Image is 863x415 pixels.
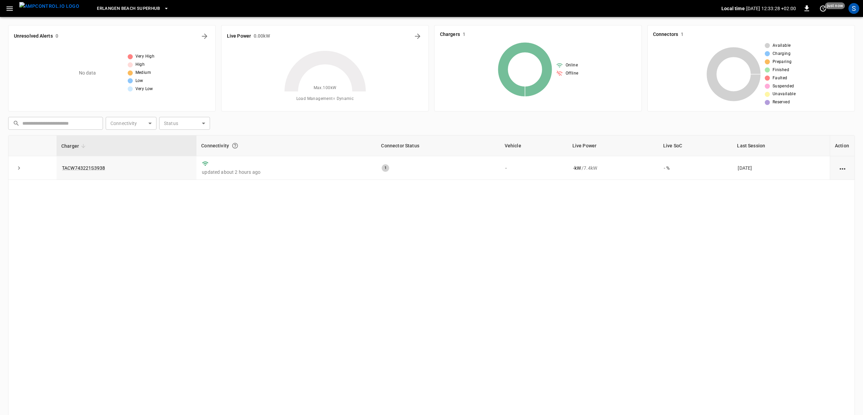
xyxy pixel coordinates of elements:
[566,70,578,77] span: Offline
[229,140,241,152] button: Connection between the charger and our software.
[135,78,143,84] span: Low
[500,156,568,180] td: -
[838,165,847,171] div: action cell options
[135,53,155,60] span: Very High
[773,91,796,98] span: Unavailable
[376,136,500,156] th: Connector Status
[382,164,389,172] div: 1
[773,75,787,82] span: Faulted
[254,33,270,40] h6: 0.00 kW
[14,163,24,173] button: expand row
[56,33,58,40] h6: 0
[463,31,465,38] h6: 1
[658,136,732,156] th: Live SoC
[566,62,578,69] span: Online
[201,140,372,152] div: Connectivity
[314,85,337,91] span: Max. 100 kW
[135,61,145,68] span: High
[773,42,791,49] span: Available
[97,5,160,13] span: Erlangen Beach Superhub
[746,5,796,12] p: [DATE] 12:33:28 +02:00
[227,33,251,40] h6: Live Power
[573,165,653,171] div: / 7.4 kW
[732,156,830,180] td: [DATE]
[94,2,172,15] button: Erlangen Beach Superhub
[412,31,423,42] button: Energy Overview
[773,50,791,57] span: Charging
[62,165,105,171] a: TACW743221S3938
[825,2,845,9] span: just now
[199,31,210,42] button: All Alerts
[773,99,790,106] span: Reserved
[296,96,354,102] span: Load Management = Dynamic
[773,59,792,65] span: Preparing
[732,136,830,156] th: Last Session
[202,169,371,175] p: updated about 2 hours ago
[573,165,581,171] p: - kW
[568,136,658,156] th: Live Power
[19,2,79,11] img: ampcontrol.io logo
[818,3,828,14] button: set refresh interval
[79,69,96,77] p: No data
[440,31,460,38] h6: Chargers
[658,156,732,180] td: - %
[500,136,568,156] th: Vehicle
[848,3,859,14] div: profile-icon
[135,69,151,76] span: Medium
[61,142,88,150] span: Charger
[14,33,53,40] h6: Unresolved Alerts
[830,136,855,156] th: Action
[653,31,678,38] h6: Connectors
[721,5,745,12] p: Local time
[681,31,683,38] h6: 1
[773,83,794,90] span: Suspended
[773,67,789,74] span: Finished
[135,86,153,92] span: Very Low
